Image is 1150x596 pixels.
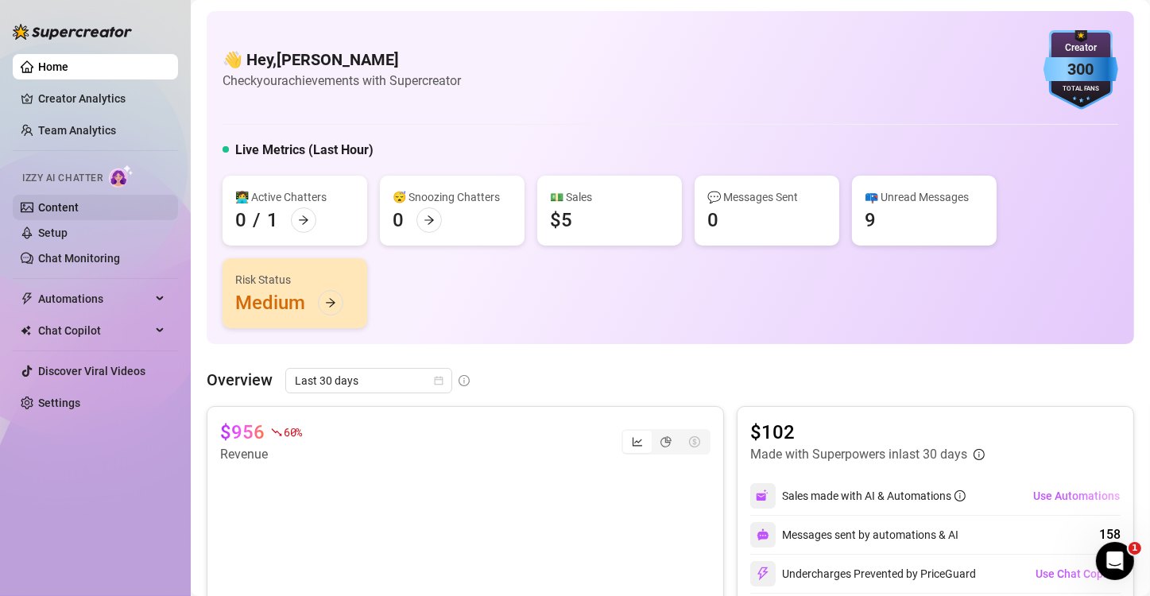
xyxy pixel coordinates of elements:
span: Last 30 days [295,369,443,393]
div: 0 [235,207,246,233]
div: segmented control [621,429,711,455]
article: $102 [750,420,985,445]
h4: 👋 Hey, [PERSON_NAME] [223,48,461,71]
div: Total Fans [1044,84,1118,95]
button: Use Automations [1032,483,1121,509]
img: AI Chatter [109,164,134,188]
span: Use Chat Copilot [1036,567,1120,580]
div: 158 [1099,525,1121,544]
span: dollar-circle [689,436,700,447]
span: thunderbolt [21,292,33,305]
span: Use Automations [1033,490,1120,502]
div: 💬 Messages Sent [707,188,827,206]
span: Izzy AI Chatter [22,171,103,186]
article: Made with Superpowers in last 30 days [750,445,967,464]
article: Overview [207,368,273,392]
article: Check your achievements with Supercreator [223,71,461,91]
div: Sales made with AI & Automations [782,487,966,505]
img: Chat Copilot [21,325,31,336]
span: arrow-right [325,297,336,308]
article: Revenue [220,445,302,464]
span: arrow-right [424,215,435,226]
a: Chat Monitoring [38,252,120,265]
img: logo-BBDzfeDw.svg [13,24,132,40]
span: info-circle [459,375,470,386]
img: svg%3e [756,489,770,503]
span: 60 % [284,424,302,439]
a: Settings [38,397,80,409]
div: 0 [707,207,718,233]
h5: Live Metrics (Last Hour) [235,141,374,160]
div: Messages sent by automations & AI [750,522,958,548]
div: 300 [1044,57,1118,82]
span: arrow-right [298,215,309,226]
img: svg%3e [757,528,769,541]
button: Use Chat Copilot [1035,561,1121,586]
a: Team Analytics [38,124,116,137]
img: blue-badge-DgoSNQY1.svg [1044,30,1118,110]
span: info-circle [974,449,985,460]
div: 0 [393,207,404,233]
span: calendar [434,376,443,385]
div: 💵 Sales [550,188,669,206]
a: Setup [38,226,68,239]
span: 1 [1129,542,1141,555]
div: 1 [267,207,278,233]
a: Home [38,60,68,73]
div: $5 [550,207,572,233]
a: Content [38,201,79,214]
img: svg%3e [756,567,770,581]
div: 📪 Unread Messages [865,188,984,206]
div: 9 [865,207,876,233]
span: fall [271,427,282,438]
div: Creator [1044,41,1118,56]
span: info-circle [954,490,966,501]
a: Discover Viral Videos [38,365,145,377]
span: line-chart [632,436,643,447]
article: $956 [220,420,265,445]
div: 👩‍💻 Active Chatters [235,188,354,206]
span: pie-chart [660,436,672,447]
a: Creator Analytics [38,86,165,111]
iframe: Intercom live chat [1096,542,1134,580]
div: Undercharges Prevented by PriceGuard [750,561,976,586]
div: 😴 Snoozing Chatters [393,188,512,206]
div: Risk Status [235,271,354,288]
span: Chat Copilot [38,318,151,343]
span: Automations [38,286,151,312]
